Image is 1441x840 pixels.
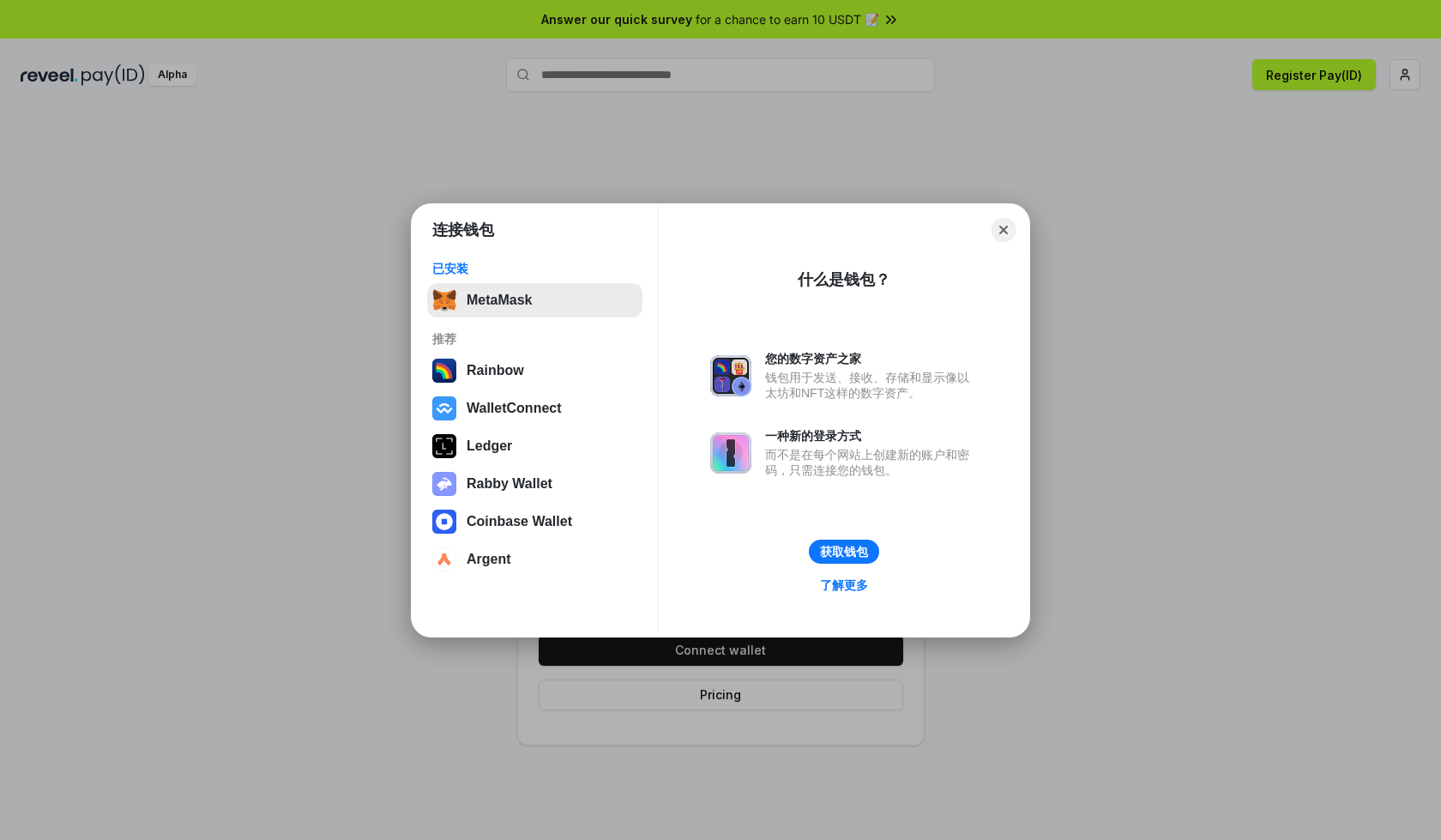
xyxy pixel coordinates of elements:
[992,218,1016,242] button: Close
[432,510,456,534] img: svg+xml,%3Csvg%20width%3D%2228%22%20height%3D%2228%22%20viewBox%3D%220%200%2028%2028%22%20fill%3D...
[427,283,642,317] button: MetaMask
[820,544,868,559] div: 获取钱包
[710,432,751,474] img: svg+xml,%3Csvg%20xmlns%3D%22http%3A%2F%2Fwww.w3.org%2F2000%2Fsvg%22%20fill%3D%22none%22%20viewBox...
[432,220,494,240] h1: 连接钱包
[427,467,642,501] button: Rabby Wallet
[427,542,642,577] button: Argent
[427,429,642,463] button: Ledger
[765,370,978,401] div: 钱包用于发送、接收、存储和显示像以太坊和NFT这样的数字资产。
[467,401,562,416] div: WalletConnect
[810,574,878,596] a: 了解更多
[432,547,456,571] img: svg+xml,%3Csvg%20width%3D%2228%22%20height%3D%2228%22%20viewBox%3D%220%200%2028%2028%22%20fill%3D...
[765,428,978,444] div: 一种新的登录方式
[467,476,552,492] div: Rabby Wallet
[467,293,532,308] div: MetaMask
[432,434,456,458] img: svg+xml,%3Csvg%20xmlns%3D%22http%3A%2F%2Fwww.w3.org%2F2000%2Fsvg%22%20width%3D%2228%22%20height%3...
[432,396,456,420] img: svg+xml,%3Csvg%20width%3D%2228%22%20height%3D%2228%22%20viewBox%3D%220%200%2028%2028%22%20fill%3D...
[710,355,751,396] img: svg+xml,%3Csvg%20xmlns%3D%22http%3A%2F%2Fwww.w3.org%2F2000%2Fsvg%22%20fill%3D%22none%22%20viewBox...
[427,391,642,426] button: WalletConnect
[820,577,868,593] div: 了解更多
[432,331,637,347] div: 推荐
[467,438,512,454] div: Ledger
[432,288,456,312] img: svg+xml,%3Csvg%20fill%3D%22none%22%20height%3D%2233%22%20viewBox%3D%220%200%2035%2033%22%20width%...
[427,354,642,388] button: Rainbow
[432,472,456,496] img: svg+xml,%3Csvg%20xmlns%3D%22http%3A%2F%2Fwww.w3.org%2F2000%2Fsvg%22%20fill%3D%22none%22%20viewBox...
[467,514,572,529] div: Coinbase Wallet
[809,540,879,564] button: 获取钱包
[798,269,890,290] div: 什么是钱包？
[432,359,456,383] img: svg+xml,%3Csvg%20width%3D%22120%22%20height%3D%22120%22%20viewBox%3D%220%200%20120%20120%22%20fil...
[467,552,511,567] div: Argent
[467,363,524,378] div: Rainbow
[765,447,978,478] div: 而不是在每个网站上创建新的账户和密码，只需连接您的钱包。
[427,505,642,539] button: Coinbase Wallet
[432,261,637,276] div: 已安装
[765,351,978,366] div: 您的数字资产之家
